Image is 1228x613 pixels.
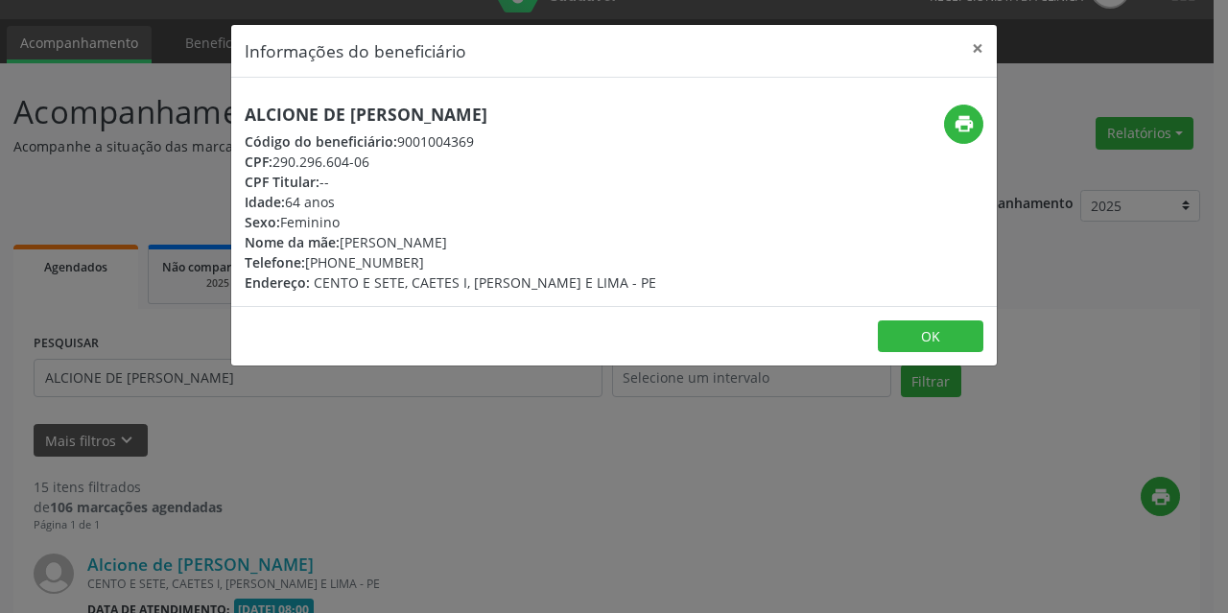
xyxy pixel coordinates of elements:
button: Close [958,25,997,72]
button: OK [878,320,983,353]
div: 9001004369 [245,131,656,152]
h5: Alcione de [PERSON_NAME] [245,105,656,125]
div: 290.296.604-06 [245,152,656,172]
span: CENTO E SETE, CAETES I, [PERSON_NAME] E LIMA - PE [314,273,656,292]
span: CPF Titular: [245,173,319,191]
span: Sexo: [245,213,280,231]
i: print [954,113,975,134]
span: Endereço: [245,273,310,292]
span: CPF: [245,153,272,171]
div: [PHONE_NUMBER] [245,252,656,272]
span: Telefone: [245,253,305,271]
div: 64 anos [245,192,656,212]
button: print [944,105,983,144]
div: [PERSON_NAME] [245,232,656,252]
div: Feminino [245,212,656,232]
div: -- [245,172,656,192]
span: Nome da mãe: [245,233,340,251]
span: Código do beneficiário: [245,132,397,151]
h5: Informações do beneficiário [245,38,466,63]
span: Idade: [245,193,285,211]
